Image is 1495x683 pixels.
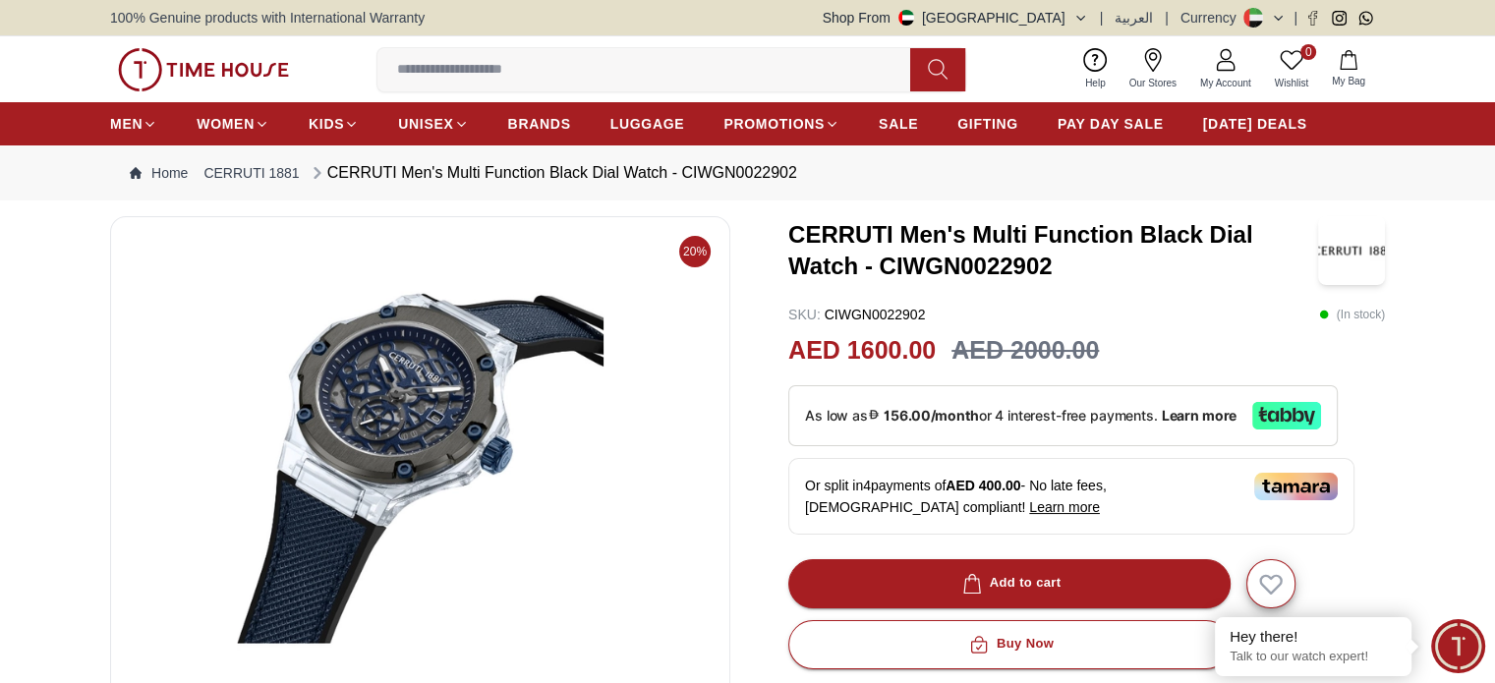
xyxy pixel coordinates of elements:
img: Tamara [1254,473,1338,500]
h3: AED 2000.00 [951,332,1099,370]
span: BRANDS [508,114,571,134]
div: CERRUTI Men's Multi Function Black Dial Watch - CIWGN0022902 [308,161,797,185]
a: [DATE] DEALS [1203,106,1307,142]
span: LUGGAGE [610,114,685,134]
a: CERRUTI 1881 [203,163,299,183]
span: Our Stores [1121,76,1184,90]
button: My Bag [1320,46,1377,92]
button: Add to cart [788,559,1231,608]
span: PROMOTIONS [723,114,825,134]
span: [DATE] DEALS [1203,114,1307,134]
nav: Breadcrumb [110,145,1385,200]
p: ( In stock ) [1319,305,1385,324]
a: LUGGAGE [610,106,685,142]
button: Shop From[GEOGRAPHIC_DATA] [823,8,1088,28]
a: GIFTING [957,106,1018,142]
h3: CERRUTI Men's Multi Function Black Dial Watch - CIWGN0022902 [788,219,1318,282]
div: Chat Widget [1431,619,1485,673]
h2: AED 1600.00 [788,332,936,370]
span: Help [1077,76,1114,90]
button: العربية [1115,8,1153,28]
span: 100% Genuine products with International Warranty [110,8,425,28]
span: 0 [1300,44,1316,60]
span: SALE [879,114,918,134]
a: PAY DAY SALE [1058,106,1164,142]
a: UNISEX [398,106,468,142]
p: Talk to our watch expert! [1230,649,1397,665]
div: Currency [1180,8,1244,28]
a: WOMEN [197,106,269,142]
span: UNISEX [398,114,453,134]
img: United Arab Emirates [898,10,914,26]
span: WOMEN [197,114,255,134]
button: Buy Now [788,620,1231,669]
a: PROMOTIONS [723,106,839,142]
a: SALE [879,106,918,142]
div: Or split in 4 payments of - No late fees, [DEMOGRAPHIC_DATA] compliant! [788,458,1354,535]
span: SKU : [788,307,821,322]
a: Whatsapp [1358,11,1373,26]
span: GIFTING [957,114,1018,134]
span: KIDS [309,114,344,134]
a: BRANDS [508,106,571,142]
img: ... [118,48,289,91]
img: CERRUTI Men's Multi Function Black Dial Watch - CIWGN0022902 [1318,216,1385,285]
a: Our Stores [1118,44,1188,94]
span: | [1294,8,1297,28]
span: | [1165,8,1169,28]
div: Hey there! [1230,627,1397,647]
div: Add to cart [958,572,1062,595]
span: My Account [1192,76,1259,90]
p: CIWGN0022902 [788,305,925,324]
a: MEN [110,106,157,142]
span: Learn more [1029,499,1100,515]
a: Instagram [1332,11,1347,26]
span: | [1100,8,1104,28]
span: 20% [679,236,711,267]
a: Home [130,163,188,183]
a: Facebook [1305,11,1320,26]
div: Buy Now [965,633,1054,655]
span: AED 400.00 [946,478,1020,493]
span: MEN [110,114,143,134]
a: KIDS [309,106,359,142]
a: Help [1073,44,1118,94]
span: My Bag [1324,74,1373,88]
a: 0Wishlist [1263,44,1320,94]
span: PAY DAY SALE [1058,114,1164,134]
span: Wishlist [1267,76,1316,90]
